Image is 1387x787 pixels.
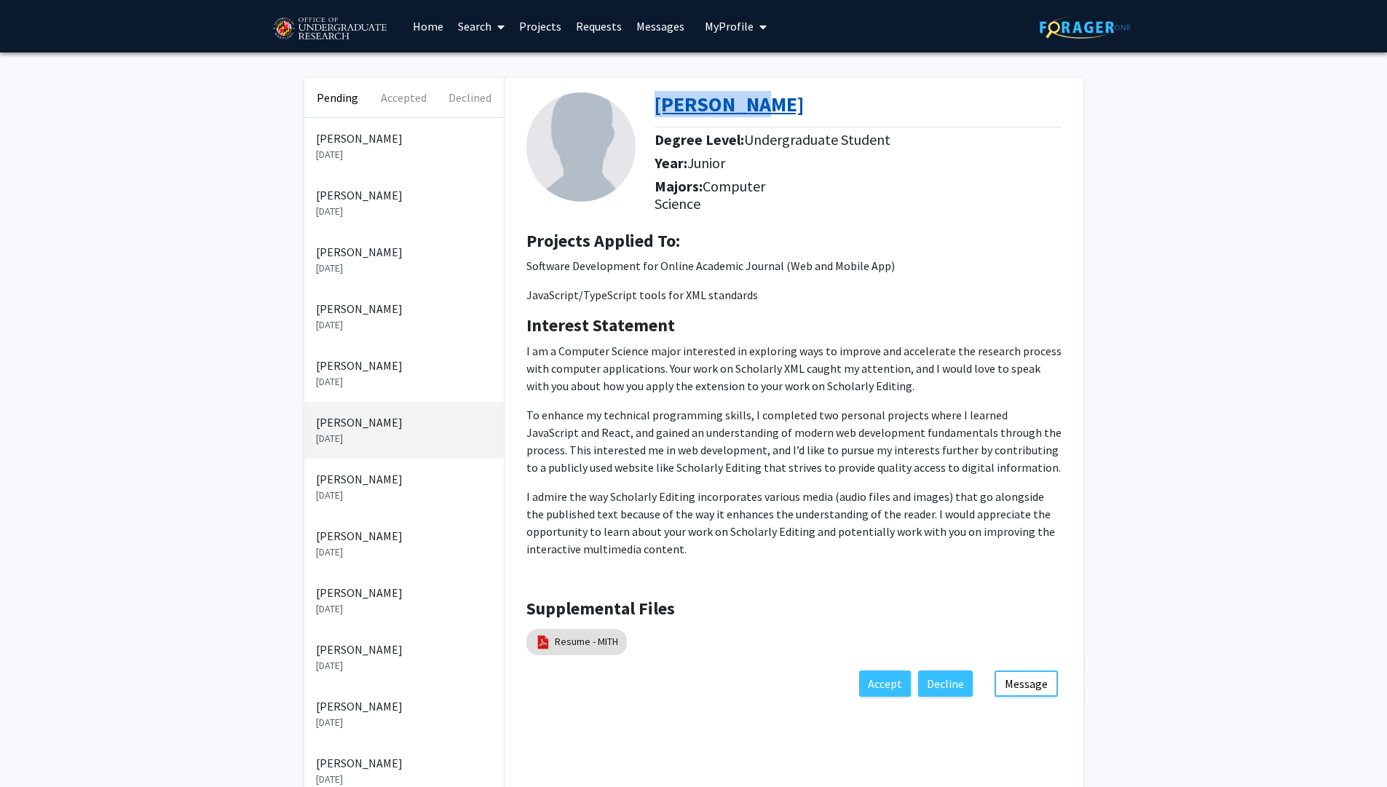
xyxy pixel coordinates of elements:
a: Messages [629,1,692,52]
p: [PERSON_NAME] [316,243,492,261]
iframe: Chat [1325,721,1376,776]
a: Resume - MITH [555,634,618,649]
span: My Profile [705,19,754,33]
a: Opens in a new tab [655,91,804,117]
p: [DATE] [316,147,492,162]
button: Message [995,671,1058,697]
a: Projects [512,1,569,52]
p: [PERSON_NAME] [316,584,492,601]
p: I admire the way Scholarly Editing incorporates various media (audio files and images) that go al... [526,488,1062,558]
img: ForagerOne Logo [1040,16,1131,39]
button: Pending [304,78,371,117]
button: Declined [437,78,503,117]
p: [PERSON_NAME] [316,414,492,431]
b: [PERSON_NAME] [655,91,804,117]
b: Year: [655,154,687,172]
p: [PERSON_NAME] [316,641,492,658]
p: [DATE] [316,488,492,503]
span: Undergraduate Student [744,130,890,149]
p: [DATE] [316,374,492,389]
p: [DATE] [316,772,492,787]
button: Accepted [371,78,437,117]
span: Computer Science [655,177,765,213]
p: [PERSON_NAME] [316,357,492,374]
a: Home [406,1,451,52]
p: [DATE] [316,715,492,730]
p: [DATE] [316,431,492,446]
p: [DATE] [316,261,492,276]
p: [PERSON_NAME] [316,186,492,204]
button: Decline [918,671,973,697]
a: Requests [569,1,629,52]
p: To enhance my technical programming skills, I completed two personal projects where I learned Jav... [526,406,1062,476]
p: Software Development for Online Academic Journal (Web and Mobile App) [526,257,1062,274]
img: University of Maryland Logo [268,11,391,47]
p: [DATE] [316,317,492,333]
p: [DATE] [316,601,492,617]
b: Projects Applied To: [526,229,680,252]
p: [PERSON_NAME] [316,754,492,772]
p: [DATE] [316,204,492,219]
p: [PERSON_NAME] [316,300,492,317]
p: [PERSON_NAME] [316,697,492,715]
b: Majors: [655,177,703,195]
b: Degree Level: [655,130,744,149]
b: Interest Statement [526,314,675,336]
span: Junior [687,154,725,172]
img: Profile Picture [526,92,636,202]
p: [PERSON_NAME] [316,130,492,147]
p: [DATE] [316,545,492,560]
p: [PERSON_NAME] [316,527,492,545]
button: Accept [859,671,911,697]
a: Search [451,1,512,52]
p: I am a Computer Science major interested in exploring ways to improve and accelerate the research... [526,342,1062,395]
p: JavaScript/TypeScript tools for XML standards [526,286,1062,304]
p: [DATE] [316,658,492,673]
img: pdf_icon.png [535,634,551,650]
h4: Supplemental Files [526,598,1062,620]
p: [PERSON_NAME] [316,470,492,488]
